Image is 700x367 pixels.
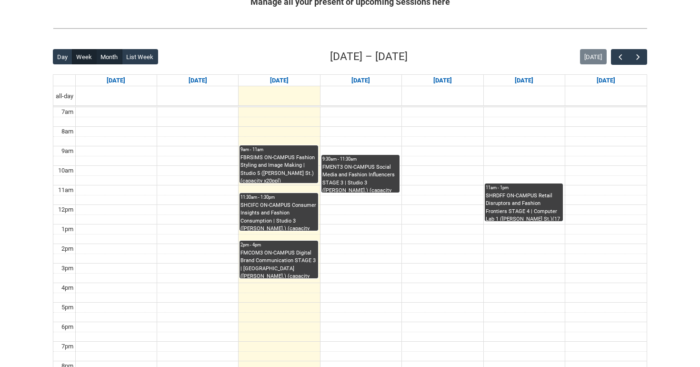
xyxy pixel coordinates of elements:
div: SHRDFF ON-CAMPUS Retail Disruptors and Fashion Frontiers STAGE 4 | Computer Lab 1 ([PERSON_NAME] ... [486,192,562,221]
div: 8am [60,127,75,136]
button: Week [72,49,97,64]
a: Go to October 9, 2025 [431,75,454,86]
div: 11:30am - 1:30pm [240,194,317,201]
button: Day [53,49,72,64]
button: List Week [122,49,158,64]
img: REDU_GREY_LINE [53,23,647,33]
a: Go to October 7, 2025 [268,75,290,86]
a: Go to October 5, 2025 [105,75,127,86]
div: 5pm [60,303,75,312]
div: 6pm [60,322,75,332]
div: SHCIFC ON-CAMPUS Consumer Insights and Fashion Consumption | Studio 3 ([PERSON_NAME].) (capacity ... [240,202,317,231]
div: FMENT3 ON-CAMPUS Social Media and Fashion Influencers STAGE 3 | Studio 3 ([PERSON_NAME].) (capaci... [322,163,399,193]
div: 3pm [60,264,75,273]
div: 2pm [60,244,75,254]
div: FBRSIMS ON-CAMPUS Fashion Styling and Image Making | Studio 5 ([PERSON_NAME] St.) (capacity x20ppl) [240,154,317,183]
h2: [DATE] – [DATE] [330,49,408,65]
div: 12pm [56,205,75,214]
div: 9am - 11am [240,146,317,153]
a: Go to October 6, 2025 [187,75,209,86]
button: Previous Week [611,49,629,65]
div: 11am - 1pm [486,184,562,191]
a: Go to October 10, 2025 [513,75,535,86]
div: 9:30am - 11:30am [322,156,399,163]
div: FMCOM3 ON-CAMPUS Digital Brand Communication STAGE 3 | [GEOGRAPHIC_DATA] ([PERSON_NAME].) (capaci... [240,249,317,278]
div: 1pm [60,224,75,234]
div: 7pm [60,342,75,351]
button: [DATE] [580,49,607,64]
div: 7am [60,107,75,117]
a: Go to October 11, 2025 [595,75,617,86]
div: 9am [60,146,75,156]
a: Go to October 8, 2025 [350,75,372,86]
button: Next Week [629,49,647,65]
div: 10am [56,166,75,175]
div: 11am [56,185,75,195]
span: all-day [54,92,75,101]
div: 4pm [60,283,75,293]
div: 2pm - 4pm [240,242,317,248]
button: Month [96,49,122,64]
